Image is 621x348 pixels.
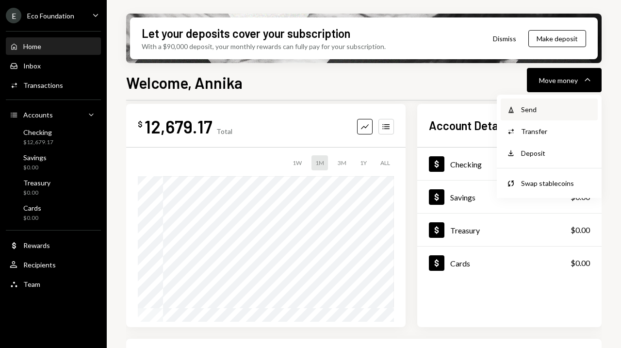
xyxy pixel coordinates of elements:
div: Savings [450,193,475,202]
div: $0.00 [571,257,590,269]
div: Total [216,127,232,135]
div: Transactions [23,81,63,89]
a: Cards$0.00 [6,201,101,224]
h1: Welcome, Annika [126,73,243,92]
div: 3M [334,155,350,170]
a: Inbox [6,57,101,74]
a: Checking$12,679.17 [6,125,101,149]
div: 1M [311,155,328,170]
button: Dismiss [481,27,528,50]
div: ALL [376,155,394,170]
div: Checking [450,160,482,169]
div: Swap stablecoins [521,178,592,188]
div: Send [521,104,592,115]
div: 12,679.17 [145,116,212,137]
a: Savings$0.00 [6,150,101,174]
div: Treasury [23,179,50,187]
a: Treasury$0.00 [6,176,101,199]
div: $0.00 [23,164,47,172]
div: E [6,8,21,23]
div: $0.00 [571,224,590,236]
a: Recipients [6,256,101,273]
div: Eco Foundation [27,12,74,20]
div: 1Y [356,155,371,170]
div: Treasury [450,226,480,235]
div: $0.00 [23,214,41,222]
div: Accounts [23,111,53,119]
div: Transfer [521,126,592,136]
a: Rewards [6,236,101,254]
div: $12,679.17 [23,138,53,147]
a: Home [6,37,101,55]
div: Savings [23,153,47,162]
a: Transactions [6,76,101,94]
div: Cards [450,259,470,268]
button: Make deposit [528,30,586,47]
h2: Account Details [429,117,509,133]
a: Team [6,275,101,293]
div: Team [23,280,40,288]
a: Checking$12,679.17 [417,148,602,180]
div: With a $90,000 deposit, your monthly rewards can fully pay for your subscription. [142,41,386,51]
div: Deposit [521,148,592,158]
div: Cards [23,204,41,212]
a: Accounts [6,106,101,123]
div: Home [23,42,41,50]
a: Savings$0.00 [417,181,602,213]
a: Treasury$0.00 [417,214,602,246]
div: $0.00 [23,189,50,197]
div: Checking [23,128,53,136]
div: $ [138,119,143,129]
div: Move money [539,75,578,85]
div: Rewards [23,241,50,249]
div: Recipients [23,261,56,269]
button: Move money [527,68,602,92]
div: Let your deposits cover your subscription [142,25,350,41]
div: 1W [289,155,306,170]
div: Inbox [23,62,41,70]
a: Cards$0.00 [417,247,602,279]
